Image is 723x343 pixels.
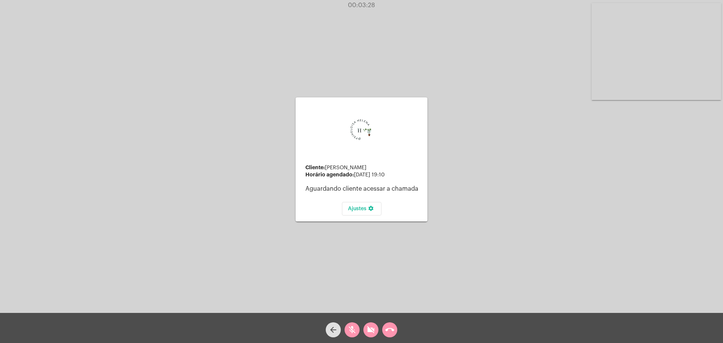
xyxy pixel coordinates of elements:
[305,172,354,177] strong: Horário agendado:
[305,165,325,170] strong: Cliente:
[305,185,421,192] p: Aguardando cliente acessar a chamada
[305,165,421,171] div: [PERSON_NAME]
[342,202,381,216] button: Ajustes
[348,2,375,8] span: 00:03:28
[366,205,375,214] mat-icon: settings
[385,325,394,334] mat-icon: call_end
[348,206,375,211] span: Ajustes
[366,325,375,334] mat-icon: videocam_off
[335,107,388,160] img: 0d939d3e-dcd2-0964-4adc-7f8e0d1a206f.png
[305,172,421,178] div: [DATE] 19:10
[348,325,357,334] mat-icon: mic_off
[329,325,338,334] mat-icon: arrow_back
